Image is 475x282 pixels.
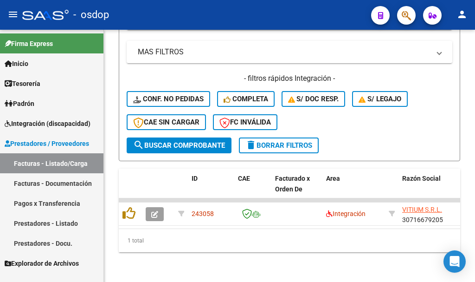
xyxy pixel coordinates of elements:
span: VITIUM S.R.L. [402,206,442,213]
mat-icon: search [133,139,144,151]
span: Razón Social [402,175,441,182]
span: Conf. no pedidas [133,95,204,103]
span: Area [326,175,340,182]
datatable-header-cell: CAE [234,169,271,210]
span: Buscar Comprobante [133,141,225,150]
div: Open Intercom Messenger [443,250,466,273]
span: S/ Doc Resp. [288,95,339,103]
span: Inicio [5,59,28,69]
span: Explorador de Archivos [5,258,79,269]
span: FC Inválida [219,118,271,126]
button: S/ legajo [352,91,408,107]
span: S/ legajo [359,95,401,103]
span: Prestadores / Proveedores [5,138,89,149]
span: Facturado x Orden De [275,175,310,193]
button: FC Inválida [213,114,277,130]
mat-icon: menu [7,9,19,20]
span: - osdop [73,5,109,25]
datatable-header-cell: Area [322,169,385,210]
button: S/ Doc Resp. [282,91,346,107]
span: Integración [326,210,366,217]
span: Completa [224,95,268,103]
button: Conf. no pedidas [127,91,210,107]
div: 30716679205 [402,204,464,224]
button: CAE SIN CARGAR [127,114,206,130]
span: Padrón [5,98,34,109]
span: Tesorería [5,79,40,89]
span: CAE SIN CARGAR [133,118,199,126]
button: Completa [217,91,275,107]
datatable-header-cell: Facturado x Orden De [271,169,322,210]
h4: - filtros rápidos Integración - [127,73,452,84]
datatable-header-cell: ID [188,169,234,210]
mat-panel-title: MAS FILTROS [138,47,430,57]
mat-expansion-panel-header: MAS FILTROS [127,41,452,63]
span: Integración (discapacidad) [5,118,90,129]
mat-icon: person [456,9,468,20]
span: ID [192,175,198,182]
div: 1 total [119,229,460,252]
span: Firma Express [5,39,53,49]
span: Borrar Filtros [245,141,312,150]
mat-icon: delete [245,139,257,151]
button: Buscar Comprobante [127,138,231,153]
span: 243058 [192,210,214,217]
datatable-header-cell: Razón Social [398,169,468,210]
span: CAE [238,175,250,182]
button: Borrar Filtros [239,138,319,153]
